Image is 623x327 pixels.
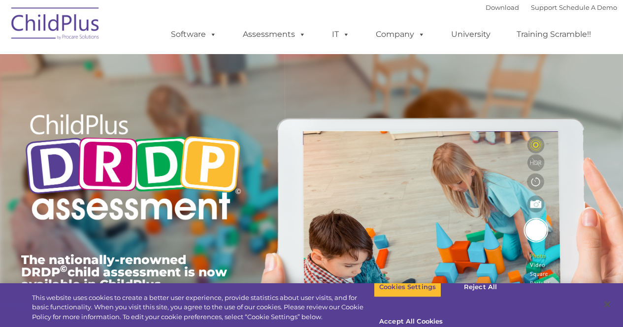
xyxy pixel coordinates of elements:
button: Cookies Settings [374,277,441,297]
a: Download [486,3,519,11]
a: IT [322,25,360,44]
sup: © [60,263,67,274]
a: Software [161,25,227,44]
span: The nationally-renowned DRDP child assessment is now available in ChildPlus. [21,252,227,292]
img: ChildPlus by Procare Solutions [6,0,105,50]
a: Support [531,3,557,11]
a: Training Scramble!! [507,25,601,44]
a: Company [366,25,435,44]
div: This website uses cookies to create a better user experience, provide statistics about user visit... [32,293,374,322]
img: Copyright - DRDP Logo Light [21,101,245,237]
a: Schedule A Demo [559,3,617,11]
button: Reject All [450,277,511,297]
a: University [441,25,500,44]
font: | [486,3,617,11]
a: Assessments [233,25,316,44]
button: Close [596,294,618,315]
